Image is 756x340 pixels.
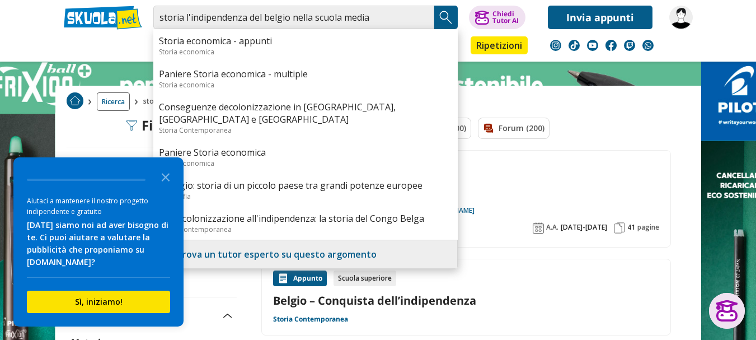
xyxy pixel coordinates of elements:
a: Storia economica - appunti [159,35,452,47]
a: Invia appunti [548,6,652,29]
button: Close the survey [154,165,177,188]
img: Cerca appunti, riassunti o versioni [438,9,454,26]
a: Appunti [151,36,201,57]
img: Filtra filtri mobile [126,120,137,131]
button: Search Button [434,6,458,29]
a: Belgio – Conquista dell’indipendenza [273,293,659,308]
button: Sì, iniziamo! [27,291,170,313]
a: Il Belgio: storia di un piccolo paese tra grandi potenze europee [159,179,452,192]
input: Cerca appunti, riassunti o versioni [153,6,434,29]
span: 41 [627,223,635,232]
div: Filtra [126,118,177,133]
img: instagram [550,40,561,51]
div: Storia Contemporanea [159,225,452,234]
a: Paniere Storia economica [159,146,452,159]
a: Forum (200) [478,118,550,139]
img: youtube [587,40,598,51]
img: Anno accademico [533,222,544,234]
img: tiktok [569,40,580,51]
a: Dalla colonizzazione all'indipendenza: la storia del Congo Belga [159,212,452,225]
img: Pagine [614,222,625,234]
div: [DATE] siamo noi ad aver bisogno di te. Ci puoi aiutare a valutare la pubblicità che proponiamo s... [27,219,170,268]
img: Home [67,92,83,109]
div: Survey [13,157,184,327]
div: Geografia [159,192,452,201]
a: Storia Contemporanea [273,315,348,324]
button: ChiediTutor AI [469,6,525,29]
span: A.A. [546,223,558,232]
a: Home [67,92,83,111]
a: Trova un tutor esperto su questo argomento [176,248,377,260]
a: Paniere Storia economica - multiple [159,68,452,80]
div: Chiedi Tutor AI [492,11,519,24]
img: Appunti contenuto [278,273,289,284]
img: WhatsApp [642,40,654,51]
div: Storia economica [159,80,452,90]
img: Apri e chiudi sezione [223,314,232,318]
img: facebook [605,40,617,51]
span: storia l'indipendenza del belgio [143,92,247,111]
img: twitch [624,40,635,51]
div: Storia economica [159,159,452,168]
a: Ricerca [97,92,130,111]
span: pagine [637,223,659,232]
a: Conseguenze decolonizzazione in [GEOGRAPHIC_DATA], [GEOGRAPHIC_DATA] e [GEOGRAPHIC_DATA] [159,101,452,125]
img: Forum filtro contenuto [483,123,494,134]
div: Storia economica [159,47,452,57]
div: Appunto [273,271,327,286]
a: Storia economica - appunti [273,184,659,199]
img: angelinanoce [669,6,693,29]
div: Aiutaci a mantenere il nostro progetto indipendente e gratuito [27,195,170,217]
div: Scuola superiore [334,271,396,286]
div: Storia Contemporanea [159,125,452,135]
a: Ripetizioni [471,36,528,54]
span: [DATE]-[DATE] [561,223,607,232]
